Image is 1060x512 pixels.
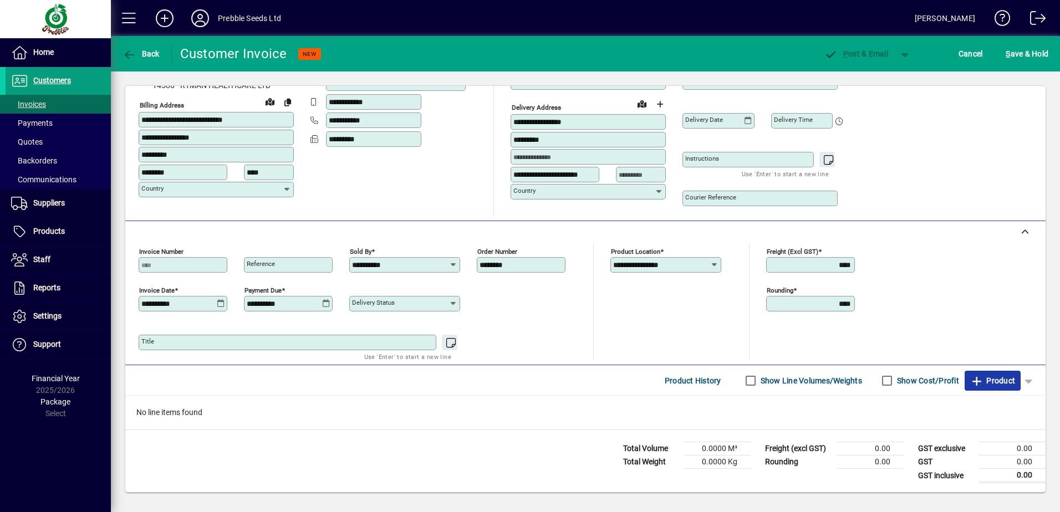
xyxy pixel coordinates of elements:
a: Products [6,218,111,245]
mat-label: Instructions [685,155,719,162]
a: Home [6,39,111,66]
a: Support [6,331,111,359]
td: 0.00 [979,455,1046,469]
a: Reports [6,274,111,302]
span: Financial Year [32,374,80,383]
mat-hint: Use 'Enter' to start a new line [742,167,829,180]
span: Product History [665,372,721,390]
td: 0.00 [837,442,904,455]
a: Knowledge Base [986,2,1011,38]
span: Invoices [11,100,46,109]
a: Communications [6,170,111,189]
span: Customers [33,76,71,85]
button: Product History [660,371,726,391]
mat-label: Courier Reference [685,193,736,201]
div: No line items found [125,396,1046,429]
span: Products [33,227,65,235]
label: Show Cost/Profit [895,375,959,386]
mat-label: Order number [477,248,517,255]
span: Communications [11,175,77,184]
div: [PERSON_NAME] [915,9,975,27]
a: Staff [6,246,111,274]
a: Payments [6,114,111,132]
mat-label: Country [141,185,164,192]
td: GST inclusive [913,469,979,483]
button: Back [120,44,162,64]
mat-label: Freight (excl GST) [767,248,818,255]
td: Freight (excl GST) [760,442,837,455]
span: Quotes [11,137,43,146]
mat-label: Invoice number [139,248,184,255]
td: Rounding [760,455,837,469]
span: Staff [33,255,50,264]
a: Quotes [6,132,111,151]
mat-label: Delivery time [774,116,813,124]
div: Prebble Seeds Ltd [218,9,281,27]
button: Add [147,8,182,28]
app-page-header-button: Back [111,44,172,64]
mat-label: Country [513,187,536,194]
td: GST [913,455,979,469]
mat-label: Delivery status [352,299,395,306]
span: P [843,49,848,58]
a: Invoices [6,95,111,114]
span: ave & Hold [1006,45,1048,63]
button: Copy to Delivery address [279,93,297,111]
button: Profile [182,8,218,28]
mat-label: Rounding [767,286,793,294]
label: Show Line Volumes/Weights [758,375,862,386]
span: Product [970,372,1015,390]
span: Payments [11,119,53,127]
span: 14586 - RYMAN HEALTHCARE LTD [139,80,294,91]
td: 0.00 [979,469,1046,483]
span: Cancel [959,45,983,63]
span: Suppliers [33,198,65,207]
mat-label: Delivery date [685,116,723,124]
td: 0.0000 Kg [684,455,751,469]
mat-label: Sold by [350,248,371,255]
span: ost & Email [824,49,888,58]
span: S [1006,49,1010,58]
span: Back [123,49,160,58]
mat-label: Product location [611,248,660,255]
button: Choose address [651,95,669,113]
a: Settings [6,303,111,330]
a: View on map [261,93,279,110]
td: GST exclusive [913,442,979,455]
td: Total Volume [618,442,684,455]
span: Support [33,340,61,349]
span: NEW [303,50,317,58]
a: Logout [1022,2,1046,38]
span: Backorders [11,156,57,165]
mat-label: Invoice date [139,286,175,294]
button: Product [965,371,1021,391]
a: Suppliers [6,190,111,217]
mat-label: Payment due [244,286,282,294]
div: Customer Invoice [180,45,287,63]
td: 0.00 [837,455,904,469]
td: 0.0000 M³ [684,442,751,455]
button: Cancel [956,44,986,64]
span: Settings [33,311,62,320]
mat-label: Title [141,337,154,345]
a: Backorders [6,151,111,170]
td: Total Weight [618,455,684,469]
button: Post & Email [818,44,894,64]
button: Save & Hold [1003,44,1051,64]
mat-label: Reference [247,260,275,268]
span: Package [40,397,70,406]
a: View on map [633,95,651,112]
span: Reports [33,283,60,292]
td: 0.00 [979,442,1046,455]
span: Home [33,48,54,57]
mat-hint: Use 'Enter' to start a new line [364,350,451,363]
